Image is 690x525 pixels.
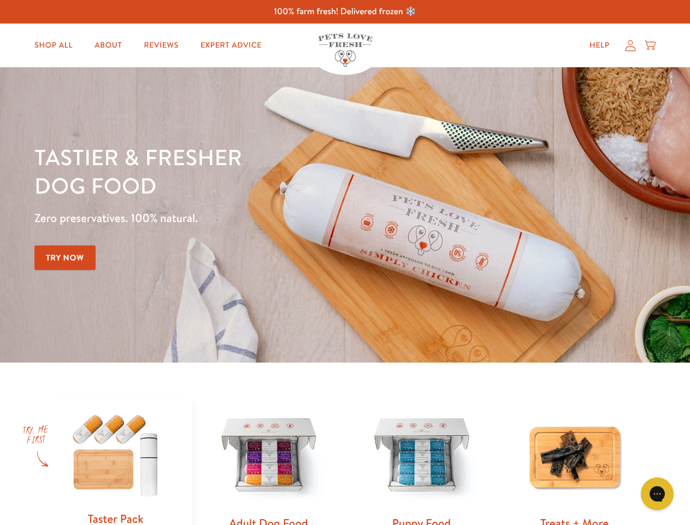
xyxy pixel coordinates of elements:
[635,474,679,514] iframe: Gorgias live chat messenger
[581,34,618,56] a: Help
[135,34,187,56] a: Reviews
[318,33,373,67] img: Pets Love Fresh
[34,143,449,200] h1: Tastier & fresher dog food
[86,34,131,56] a: About
[192,34,270,56] a: Expert Advice
[34,208,449,228] p: Zero preservatives. 100% natural.
[34,246,96,270] a: Try Now
[26,34,81,56] a: Shop All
